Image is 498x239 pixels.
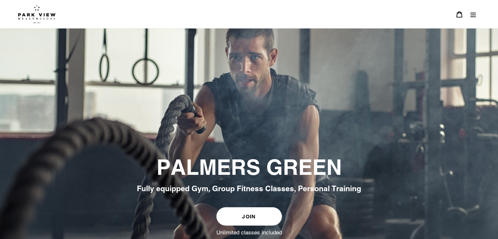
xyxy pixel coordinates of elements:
[71,155,428,180] h2: PALMERS GREEN
[137,184,361,193] span: Fully equipped Gym, Group Fitness Classes, Personal Training
[216,207,282,226] a: JOIN
[18,5,56,23] img: Park view health clubs is a gym near you.
[466,7,480,21] button: Menu
[216,229,282,236] label: Unlimited classes included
